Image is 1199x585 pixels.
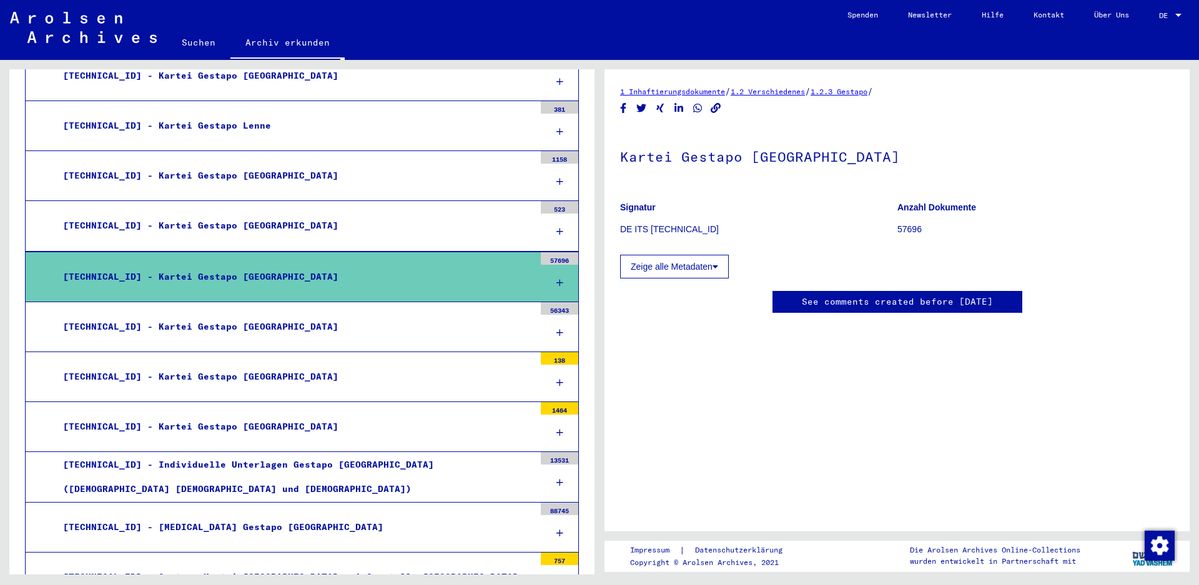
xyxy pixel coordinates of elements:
h1: Kartei Gestapo [GEOGRAPHIC_DATA] [620,128,1174,183]
div: [TECHNICAL_ID] - Kartei Gestapo [GEOGRAPHIC_DATA] [54,64,535,88]
img: Arolsen_neg.svg [10,12,157,43]
p: Die Arolsen Archives Online-Collections [910,544,1080,556]
span: / [805,86,811,97]
button: Share on Twitter [635,101,648,116]
div: 88745 [541,503,578,515]
a: Impressum [630,544,679,557]
a: Datenschutzerklärung [685,544,797,557]
div: 13531 [541,452,578,465]
b: Anzahl Dokumente [897,202,976,212]
button: Share on LinkedIn [673,101,686,116]
div: 523 [541,201,578,214]
p: Copyright © Arolsen Archives, 2021 [630,557,797,568]
a: 1.2.3 Gestapo [811,87,867,96]
button: Copy link [709,101,723,116]
b: Signatur [620,202,656,212]
div: 1158 [541,151,578,164]
a: Archiv erkunden [230,27,345,60]
span: / [725,86,731,97]
div: 56343 [541,302,578,315]
button: Share on Facebook [617,101,630,116]
img: yv_logo.png [1130,540,1177,571]
div: 1464 [541,402,578,415]
div: 757 [541,553,578,565]
p: 57696 [897,223,1174,236]
div: [TECHNICAL_ID] - Individuelle Unterlagen Gestapo [GEOGRAPHIC_DATA] ([DEMOGRAPHIC_DATA] [DEMOGRAPH... [54,453,535,501]
div: [TECHNICAL_ID] - [MEDICAL_DATA] Gestapo [GEOGRAPHIC_DATA] [54,515,535,539]
button: Zeige alle Metadaten [620,255,729,278]
a: 1.2 Verschiedenes [731,87,805,96]
div: [TECHNICAL_ID] - Kartei Gestapo [GEOGRAPHIC_DATA] [54,164,535,188]
a: 1 Inhaftierungsdokumente [620,87,725,96]
div: [TECHNICAL_ID] - Kartei Gestapo [GEOGRAPHIC_DATA] [54,214,535,238]
div: [TECHNICAL_ID] - Kartei Gestapo [GEOGRAPHIC_DATA] [54,365,535,389]
div: | [630,544,797,557]
img: Zustimmung ändern [1145,531,1175,561]
div: [TECHNICAL_ID] - Kartei Gestapo Lenne [54,114,535,138]
a: Suchen [167,27,230,57]
div: [TECHNICAL_ID] - Kartei Gestapo [GEOGRAPHIC_DATA] [54,265,535,289]
span: DE [1159,11,1173,20]
div: 138 [541,352,578,365]
span: / [867,86,873,97]
p: DE ITS [TECHNICAL_ID] [620,223,897,236]
div: [TECHNICAL_ID] - Kartei Gestapo [GEOGRAPHIC_DATA] [54,315,535,339]
div: 381 [541,101,578,114]
button: Share on Xing [654,101,667,116]
div: [TECHNICAL_ID] - Kartei Gestapo [GEOGRAPHIC_DATA] [54,415,535,439]
button: Share on WhatsApp [691,101,704,116]
p: wurden entwickelt in Partnerschaft mit [910,556,1080,567]
a: See comments created before [DATE] [802,295,993,308]
div: 57696 [541,252,578,265]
